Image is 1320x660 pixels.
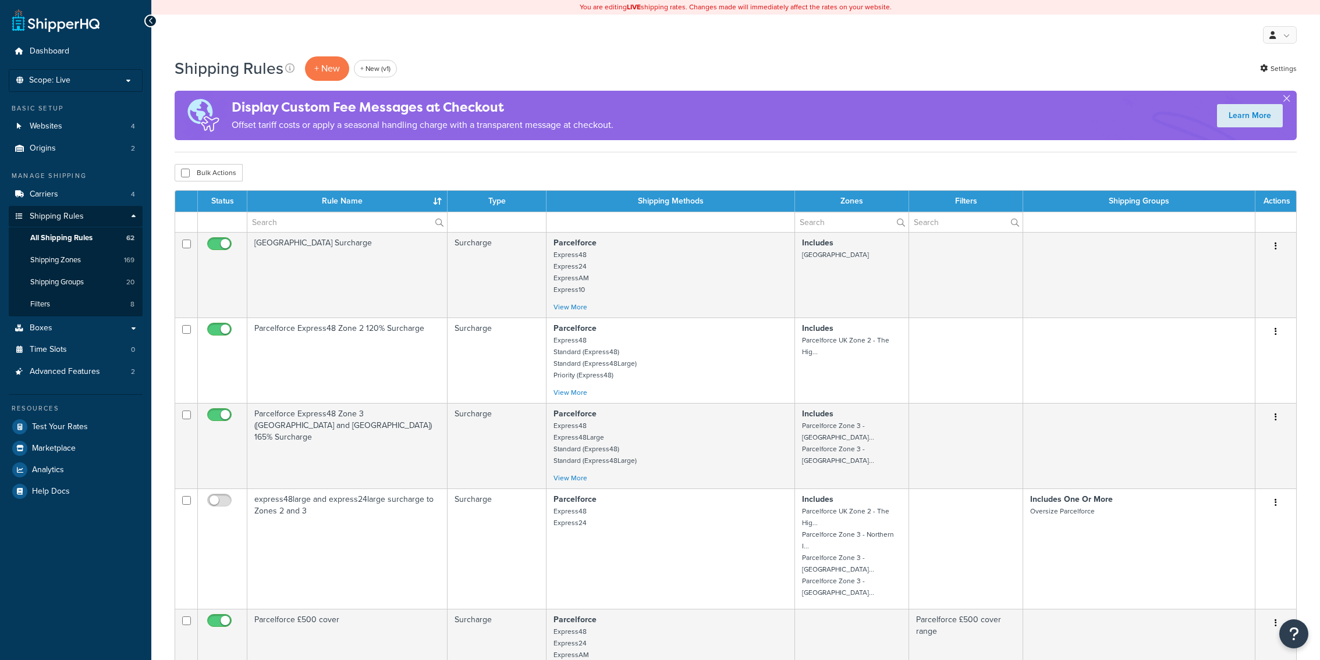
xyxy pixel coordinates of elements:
[553,493,597,505] strong: Parcelforce
[802,335,889,357] small: Parcelforce UK Zone 2 - The Hig...
[553,473,587,483] a: View More
[131,122,135,131] span: 4
[9,361,143,383] a: Advanced Features 2
[12,9,100,32] a: ShipperHQ Home
[30,255,81,265] span: Shipping Zones
[9,249,143,271] a: Shipping Zones 169
[30,233,93,243] span: All Shipping Rules
[1217,104,1283,127] a: Learn More
[9,171,143,181] div: Manage Shipping
[131,190,135,199] span: 4
[553,506,587,528] small: Express48 Express24
[247,403,448,488] td: Parcelforce Express48 Zone 3 ([GEOGRAPHIC_DATA] and [GEOGRAPHIC_DATA]) 165% Surcharge
[9,339,143,361] a: Time Slots 0
[131,144,135,154] span: 2
[30,299,50,309] span: Filters
[553,613,597,626] strong: Parcelforce
[9,294,143,315] li: Filters
[124,255,134,265] span: 169
[627,2,641,12] b: LIVE
[448,488,547,609] td: Surcharge
[247,317,448,403] td: Parcelforce Express48 Zone 2 120% Surcharge
[30,323,52,333] span: Boxes
[131,367,135,377] span: 2
[1255,191,1296,212] th: Actions
[247,212,447,232] input: Search
[9,438,143,459] a: Marketplace
[9,104,143,113] div: Basic Setup
[247,488,448,609] td: express48large and express24large surcharge to Zones 2 and 3
[131,345,135,355] span: 0
[30,190,58,199] span: Carriers
[553,249,589,295] small: Express48 Express24 ExpressAM Express10
[802,493,833,505] strong: Includes
[553,420,637,466] small: Express48 Express48Large Standard (Express48) Standard (Express48Large)
[354,60,397,77] a: + New (v1)
[9,138,143,159] li: Origins
[9,116,143,137] a: Websites 4
[9,227,143,249] li: All Shipping Rules
[553,408,597,420] strong: Parcelforce
[9,206,143,227] a: Shipping Rules
[9,184,143,205] li: Carriers
[32,444,76,454] span: Marketplace
[232,117,613,133] p: Offset tariff costs or apply a seasonal handling charge with a transparent message at checkout.
[9,184,143,205] a: Carriers 4
[9,41,143,62] a: Dashboard
[198,191,247,212] th: Status
[448,403,547,488] td: Surcharge
[9,361,143,383] li: Advanced Features
[247,232,448,317] td: [GEOGRAPHIC_DATA] Surcharge
[802,420,874,466] small: Parcelforce Zone 3 - [GEOGRAPHIC_DATA]... Parcelforce Zone 3 - [GEOGRAPHIC_DATA]...
[553,322,597,334] strong: Parcelforce
[909,191,1023,212] th: Filters
[553,335,637,380] small: Express48 Standard (Express48) Standard (Express48Large) Priority (Express48)
[9,404,143,413] div: Resources
[553,387,587,398] a: View More
[9,317,143,339] a: Boxes
[29,76,70,85] span: Scope: Live
[32,422,88,432] span: Test Your Rates
[9,272,143,293] a: Shipping Groups 20
[802,237,833,249] strong: Includes
[802,322,833,334] strong: Includes
[9,481,143,502] a: Help Docs
[32,487,70,497] span: Help Docs
[232,98,613,117] h4: Display Custom Fee Messages at Checkout
[175,164,243,181] button: Bulk Actions
[448,232,547,317] td: Surcharge
[1260,60,1297,77] a: Settings
[247,191,448,212] th: Rule Name : activate to sort column ascending
[9,416,143,437] a: Test Your Rates
[175,57,283,80] h1: Shipping Rules
[175,91,232,140] img: duties-banner-06bc72dcb5fe05cb3f9472aba00be2ae8eb53ab6f0d8bb03d382ba314ac3c341.png
[795,191,909,212] th: Zones
[126,277,134,287] span: 20
[30,277,84,287] span: Shipping Groups
[30,144,56,154] span: Origins
[553,302,587,312] a: View More
[448,191,547,212] th: Type
[9,138,143,159] a: Origins 2
[802,506,894,598] small: Parcelforce UK Zone 2 - The Hig... Parcelforce Zone 3 - Northern I... Parcelforce Zone 3 - [GEOGR...
[1023,191,1255,212] th: Shipping Groups
[802,408,833,420] strong: Includes
[1279,619,1308,648] button: Open Resource Center
[9,459,143,480] a: Analytics
[553,237,597,249] strong: Parcelforce
[795,212,909,232] input: Search
[30,345,67,355] span: Time Slots
[130,299,134,309] span: 8
[30,47,69,56] span: Dashboard
[9,339,143,361] li: Time Slots
[32,465,64,475] span: Analytics
[1030,506,1095,516] small: Oversize Parcelforce
[30,212,84,222] span: Shipping Rules
[305,56,349,80] p: + New
[9,116,143,137] li: Websites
